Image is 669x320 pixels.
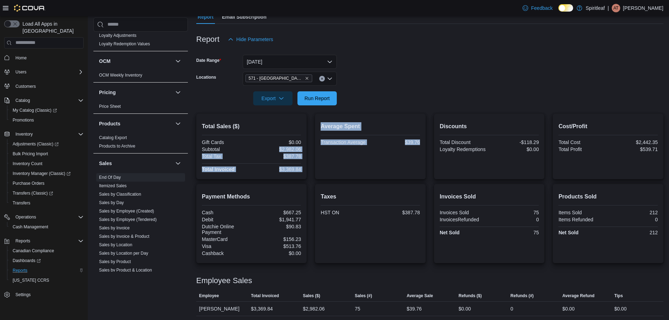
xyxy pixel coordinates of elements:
a: Transfers (Classic) [10,189,56,197]
span: Loyalty Redemption Values [99,41,150,47]
button: OCM [99,58,172,65]
span: Customers [15,84,36,89]
span: Sales by Location [99,242,132,248]
a: Transfers (Classic) [7,188,86,198]
div: Products [93,133,188,153]
div: $513.76 [253,243,301,249]
a: OCM Weekly Inventory [99,73,142,78]
span: Washington CCRS [10,276,84,285]
span: Inventory Manager (Classic) [13,171,71,176]
div: $2,982.06 [303,305,324,313]
div: 0 [511,305,513,313]
div: $539.71 [610,146,658,152]
span: Employee [199,293,219,299]
a: Bulk Pricing Import [10,150,51,158]
h3: Employee Sales [196,276,252,285]
div: 212 [610,210,658,215]
a: Sales by Location [99,242,132,247]
span: 571 - [GEOGRAPHIC_DATA] ([GEOGRAPHIC_DATA]) [249,75,303,82]
span: Feedback [531,5,552,12]
a: Feedback [520,1,555,15]
span: Hide Parameters [236,36,273,43]
div: Total Discount [440,139,488,145]
h3: Products [99,120,120,127]
span: Load All Apps in [GEOGRAPHIC_DATA] [20,20,84,34]
div: $39.76 [372,139,420,145]
div: Total Cost [558,139,606,145]
a: Sales by Invoice & Product [99,234,149,239]
span: Home [15,55,27,61]
span: Transfers (Classic) [10,189,84,197]
div: $2,982.06 [253,146,301,152]
span: Catalog Export [99,135,127,141]
div: $667.25 [253,210,301,215]
button: Inventory [13,130,35,138]
a: [US_STATE] CCRS [10,276,52,285]
div: Cashback [202,250,250,256]
div: Items Sold [558,210,606,215]
button: Inventory [1,129,86,139]
span: Promotions [13,117,34,123]
span: Products to Archive [99,143,135,149]
button: Purchase Orders [7,178,86,188]
span: 571 - Spiritleaf Ontario St (Stratford) [245,74,312,82]
span: Sales (#) [355,293,372,299]
span: Inventory Manager (Classic) [10,169,84,178]
span: AT [614,4,618,12]
button: Pricing [174,88,182,97]
div: 212 [610,230,658,235]
button: Catalog [13,96,33,105]
a: Settings [13,290,33,299]
span: Dashboards [10,256,84,265]
div: $0.00 [614,305,627,313]
div: $3,369.84 [251,305,273,313]
div: $0.00 [459,305,471,313]
span: Adjustments (Classic) [10,140,84,148]
button: Sales [99,160,172,167]
h2: Discounts [440,122,539,131]
a: My Catalog (Classic) [10,106,60,115]
a: Sales by Classification [99,192,141,197]
h2: Invoices Sold [440,192,539,201]
div: $3,369.84 [253,166,301,172]
h3: Report [196,35,219,44]
a: Inventory Manager (Classic) [10,169,73,178]
a: Loyalty Adjustments [99,33,137,38]
a: Sales by Product [99,259,131,264]
div: Loyalty Redemptions [440,146,488,152]
a: Sales by Invoice [99,226,130,230]
span: Itemized Sales [99,183,127,189]
button: Settings [1,289,86,300]
a: Reports [10,266,30,275]
span: Adjustments (Classic) [13,141,59,147]
div: Total Profit [558,146,606,152]
div: Subtotal [202,146,250,152]
a: Cash Management [10,223,51,231]
span: Bulk Pricing Import [13,151,48,157]
span: Sales by Product [99,259,131,265]
span: Sales by Employee (Created) [99,208,154,214]
div: Loyalty [93,31,188,51]
div: Sales [93,173,188,294]
span: Catalog [13,96,84,105]
div: $0.00 [562,305,575,313]
button: Sales [174,159,182,168]
h3: Pricing [99,89,116,96]
h3: Sales [99,160,112,167]
button: Run Report [297,91,337,105]
div: $387.78 [372,210,420,215]
span: Transfers (Classic) [13,190,53,196]
span: End Of Day [99,175,121,180]
a: Dashboards [10,256,44,265]
a: Dashboards [7,256,86,266]
span: Cash Management [13,224,48,230]
button: Promotions [7,115,86,125]
h3: OCM [99,58,111,65]
a: Sales by Day [99,200,124,205]
button: Operations [1,212,86,222]
a: My Catalog (Classic) [7,105,86,115]
div: Debit [202,217,250,222]
span: Customers [13,82,84,91]
div: Allen T [612,4,620,12]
